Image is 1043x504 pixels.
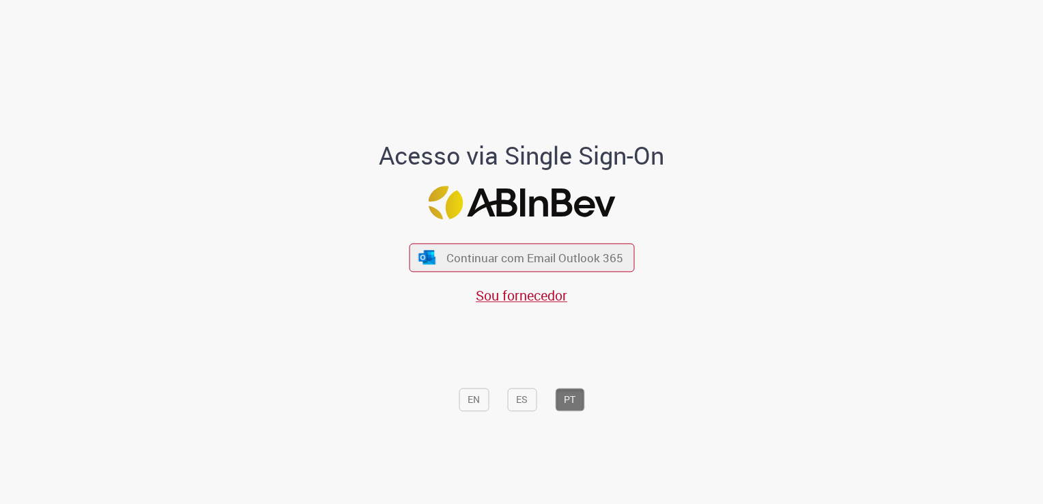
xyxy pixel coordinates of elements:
[418,250,437,264] img: ícone Azure/Microsoft 360
[409,244,634,272] button: ícone Azure/Microsoft 360 Continuar com Email Outlook 365
[507,389,537,412] button: ES
[476,286,567,305] a: Sou fornecedor
[446,250,623,266] span: Continuar com Email Outlook 365
[332,142,711,169] h1: Acesso via Single Sign-On
[555,389,584,412] button: PT
[459,389,489,412] button: EN
[428,186,615,219] img: Logo ABInBev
